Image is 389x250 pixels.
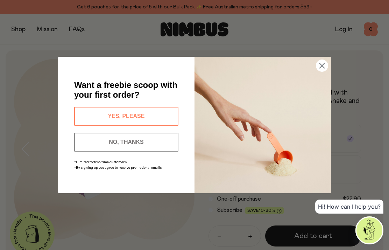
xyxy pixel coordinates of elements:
img: agent [356,217,382,243]
span: *Limited to first-time customers [74,160,127,164]
div: Hi! How can I help you? [315,200,383,214]
span: Want a freebie scoop with your first order? [74,80,177,99]
button: YES, PLEASE [74,107,178,126]
img: c0d45117-8e62-4a02-9742-374a5db49d45.jpeg [194,57,331,193]
span: *By signing up you agree to receive promotional emails [74,166,162,169]
button: NO, THANKS [74,133,178,152]
button: Close dialog [316,60,328,72]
